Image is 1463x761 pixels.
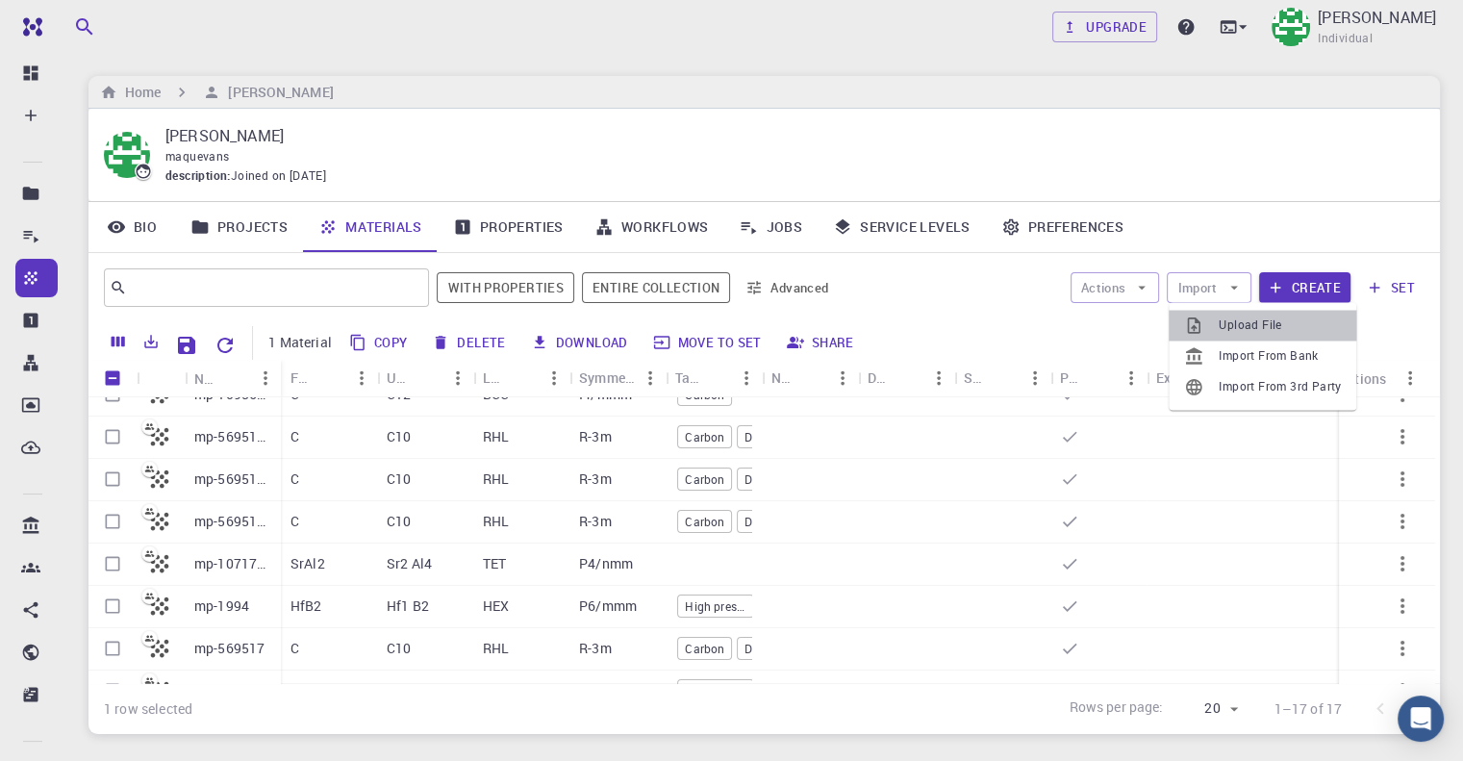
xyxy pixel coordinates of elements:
[1116,363,1147,393] button: Menu
[675,359,700,396] div: Tags
[579,202,724,252] a: Workflows
[508,363,539,393] button: Sort
[700,363,731,393] button: Sort
[343,327,416,358] button: Copy
[762,359,858,396] div: Non-periodic
[290,596,322,616] p: HfB2
[165,166,231,186] span: description :
[647,327,769,358] button: Move to set
[220,82,333,103] h6: [PERSON_NAME]
[165,124,1409,147] p: [PERSON_NAME]
[290,359,315,396] div: Formula
[412,363,442,393] button: Sort
[483,681,503,700] p: TRI
[194,512,271,531] p: mp-569517 (clone)
[437,272,574,303] span: Show only materials with calculated properties
[678,429,731,445] span: Carbon
[579,359,635,396] div: Symmetry
[1071,272,1160,303] button: Actions
[206,326,244,365] button: Reset Explorer Settings
[1069,698,1163,720] p: Rows per page:
[290,554,325,573] p: SrAl2
[346,363,377,393] button: Menu
[1395,363,1425,393] button: Menu
[194,360,219,397] div: Name
[923,363,954,393] button: Menu
[387,681,419,700] p: C100
[387,639,411,658] p: C10
[473,359,569,396] div: Lattice
[387,512,411,531] p: C10
[165,148,230,164] span: maquevans
[579,681,595,700] p: P1
[678,471,731,488] span: Carbon
[731,363,762,393] button: Menu
[387,469,411,489] p: C10
[377,359,473,396] div: Unit Cell Formula
[194,681,271,700] p: mp-1244913
[989,363,1020,393] button: Sort
[175,202,303,252] a: Projects
[268,333,332,352] p: 1 Material
[483,359,508,396] div: Lattice
[964,359,989,396] div: Shared
[483,639,509,658] p: RHL
[579,596,637,616] p: P6/mmm
[387,427,411,446] p: C10
[1318,6,1436,29] p: [PERSON_NAME]
[1167,272,1250,303] button: Import
[38,13,108,31] span: Support
[483,596,509,616] p: HEX
[483,554,506,573] p: TET
[194,596,249,616] p: mp-1994
[1052,12,1157,42] a: Upgrade
[137,360,185,397] div: Icon
[635,363,666,393] button: Menu
[104,699,192,719] div: 1 row selected
[88,202,175,252] a: Bio
[893,363,923,393] button: Sort
[290,512,299,531] p: C
[738,429,813,445] span: Diamond 15R
[579,639,612,658] p: R-3m
[678,514,731,530] span: Carbon
[290,469,299,489] p: C
[194,639,265,658] p: mp-569517
[738,514,813,530] span: Diamond 15R
[387,554,432,573] p: Sr2 Al4
[194,427,271,446] p: mp-569517 (clone)
[678,641,731,657] span: Carbon
[954,359,1050,396] div: Shared
[796,363,827,393] button: Sort
[315,363,346,393] button: Sort
[1358,272,1425,303] button: set
[781,327,862,358] button: Share
[738,641,813,657] span: Diamond 15R
[1219,377,1341,396] span: Import From 3rd Party
[771,359,796,396] div: Non-periodic
[250,363,281,393] button: Menu
[1274,699,1343,719] p: 1–17 of 17
[818,202,986,252] a: Service Levels
[525,327,636,358] button: Download
[579,554,633,573] p: P4/nmm
[1085,363,1116,393] button: Sort
[15,17,42,37] img: logo
[1318,29,1373,48] span: Individual
[426,327,513,358] button: Delete
[738,471,813,488] span: Diamond 15R
[1329,360,1425,397] div: Actions
[290,427,299,446] p: C
[483,512,509,531] p: RHL
[539,363,569,393] button: Menu
[96,82,338,103] nav: breadcrumb
[117,82,161,103] h6: Home
[290,639,299,658] p: C
[387,596,429,616] p: Hf1 B2
[281,359,377,396] div: Formula
[827,363,858,393] button: Menu
[738,272,838,303] button: Advanced
[868,359,893,396] div: Default
[219,363,250,393] button: Sort
[194,554,271,573] p: mp-1071777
